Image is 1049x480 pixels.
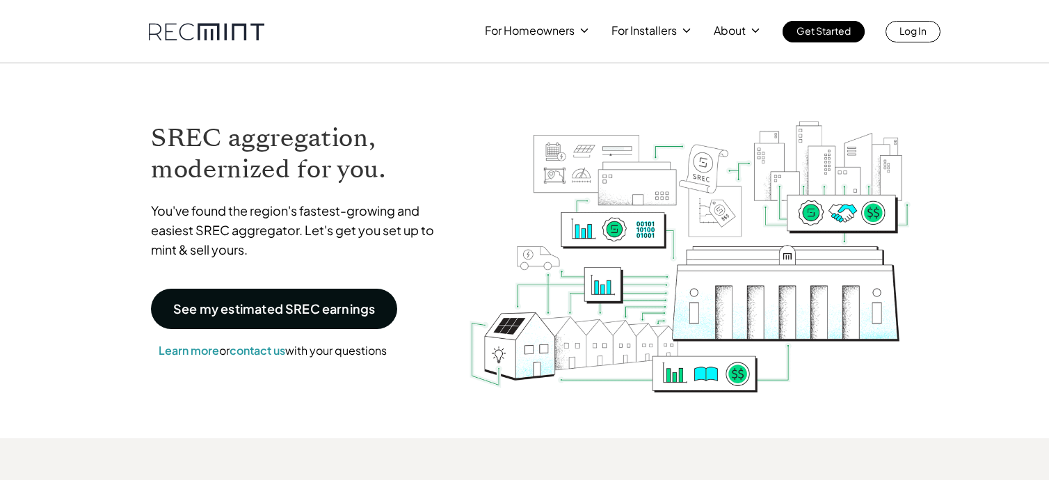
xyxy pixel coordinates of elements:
p: or with your questions [151,342,394,360]
h1: SREC aggregation, modernized for you. [151,122,447,185]
p: About [714,21,746,40]
a: contact us [230,343,285,358]
a: Get Started [783,21,865,42]
p: Get Started [796,21,851,40]
img: RECmint value cycle [468,84,912,397]
a: See my estimated SREC earnings [151,289,397,329]
p: See my estimated SREC earnings [173,303,375,315]
p: For Homeowners [485,21,575,40]
p: Log In [899,21,927,40]
a: Log In [886,21,940,42]
p: For Installers [611,21,677,40]
p: You've found the region's fastest-growing and easiest SREC aggregator. Let's get you set up to mi... [151,201,447,259]
a: Learn more [159,343,219,358]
